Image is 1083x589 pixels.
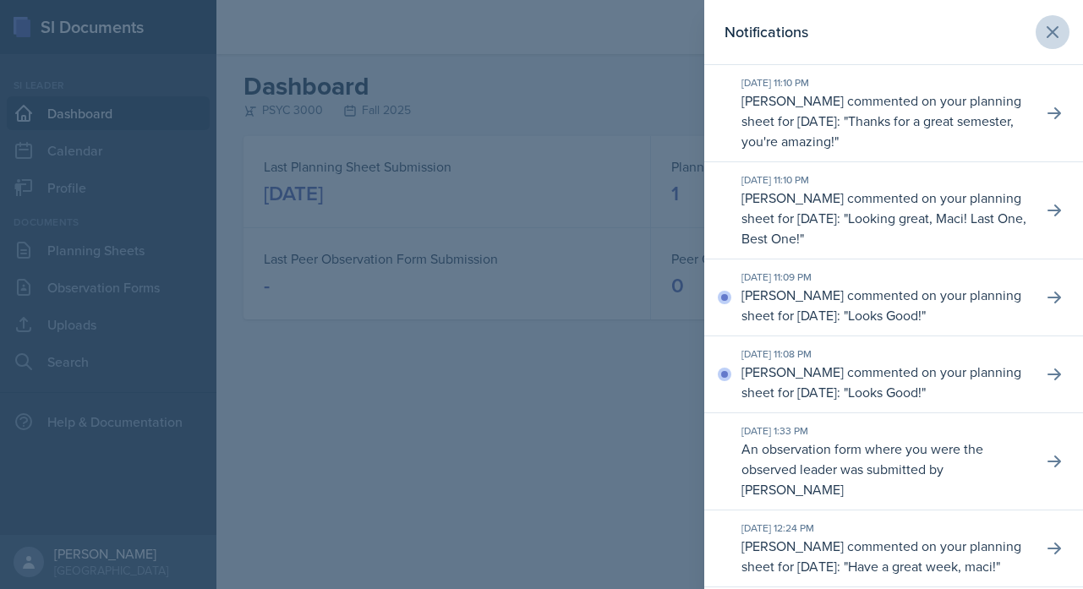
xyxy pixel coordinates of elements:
p: [PERSON_NAME] commented on your planning sheet for [DATE]: " " [741,90,1029,151]
p: An observation form where you were the observed leader was submitted by [PERSON_NAME] [741,439,1029,499]
div: [DATE] 1:33 PM [741,423,1029,439]
p: [PERSON_NAME] commented on your planning sheet for [DATE]: " " [741,285,1029,325]
p: Looks Good! [848,306,922,324]
div: [DATE] 12:24 PM [741,521,1029,536]
p: [PERSON_NAME] commented on your planning sheet for [DATE]: " " [741,536,1029,576]
p: Looking great, Maci! Last One, Best One! [741,209,1026,248]
div: [DATE] 11:08 PM [741,346,1029,362]
h2: Notifications [725,20,808,44]
p: [PERSON_NAME] commented on your planning sheet for [DATE]: " " [741,362,1029,402]
div: [DATE] 11:10 PM [741,172,1029,188]
p: Thanks for a great semester, you're amazing! [741,112,1014,150]
p: Have a great week, maci! [848,557,996,575]
p: Looks Good! [848,383,922,401]
div: [DATE] 11:10 PM [741,75,1029,90]
p: [PERSON_NAME] commented on your planning sheet for [DATE]: " " [741,188,1029,248]
div: [DATE] 11:09 PM [741,270,1029,285]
